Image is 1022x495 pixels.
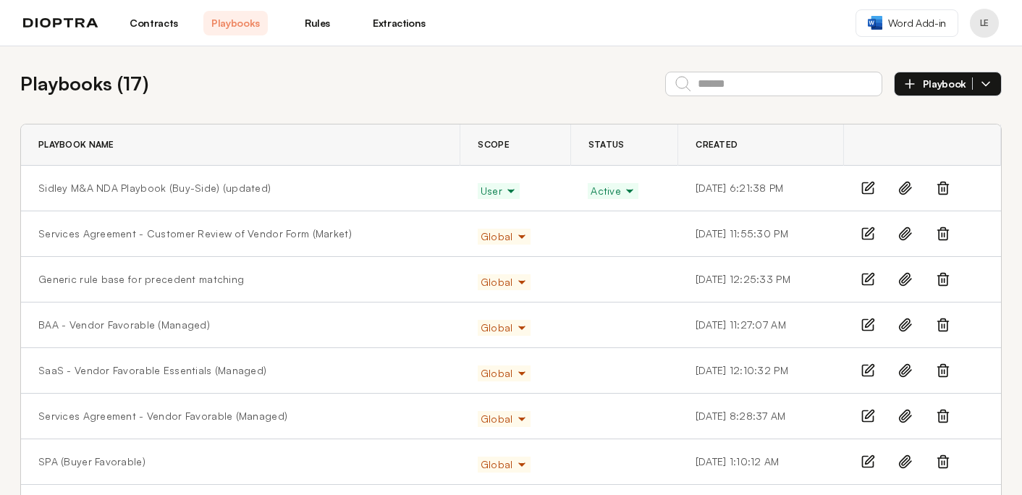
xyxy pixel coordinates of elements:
a: SaaS - Vendor Favorable Essentials (Managed) [38,363,266,378]
span: Global [481,275,528,289]
a: Services Agreement - Customer Review of Vendor Form (Market) [38,227,352,241]
a: Word Add-in [856,9,958,37]
td: [DATE] 12:10:32 PM [678,348,844,394]
span: Status [588,139,625,151]
span: Playbook [923,77,973,90]
a: BAA - Vendor Favorable (Managed) [38,318,210,332]
td: [DATE] 1:10:12 AM [678,439,844,485]
td: [DATE] 11:27:07 AM [678,302,844,348]
button: Active [588,183,638,199]
a: Extractions [367,11,431,35]
a: Generic rule base for precedent matching [38,272,244,287]
button: Profile menu [970,9,999,38]
button: User [478,183,520,199]
img: logo [23,18,98,28]
button: Global [478,320,531,336]
button: Playbook [894,72,1002,96]
a: Services Agreement - Vendor Favorable (Managed) [38,409,287,423]
td: [DATE] 6:21:38 PM [678,166,844,211]
span: Word Add-in [888,16,946,30]
button: Global [478,365,531,381]
button: Global [478,229,531,245]
a: Sidley M&A NDA Playbook (Buy-Side) (updated) [38,181,271,195]
td: [DATE] 8:28:37 AM [678,394,844,439]
span: User [481,184,517,198]
button: Global [478,411,531,427]
span: Playbook Name [38,139,114,151]
a: Rules [285,11,350,35]
span: Global [481,457,528,472]
td: [DATE] 12:25:33 PM [678,257,844,302]
span: Active [591,184,635,198]
a: Playbooks [203,11,268,35]
button: Global [478,457,531,473]
span: Scope [478,139,509,151]
td: [DATE] 11:55:30 PM [678,211,844,257]
span: Global [481,321,528,335]
a: SPA (Buyer Favorable) [38,454,145,469]
span: Global [481,366,528,381]
a: Contracts [122,11,186,35]
span: Global [481,412,528,426]
button: Global [478,274,531,290]
img: word [868,16,882,30]
h2: Playbooks ( 17 ) [20,69,148,98]
span: Created [696,139,738,151]
span: Global [481,229,528,244]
